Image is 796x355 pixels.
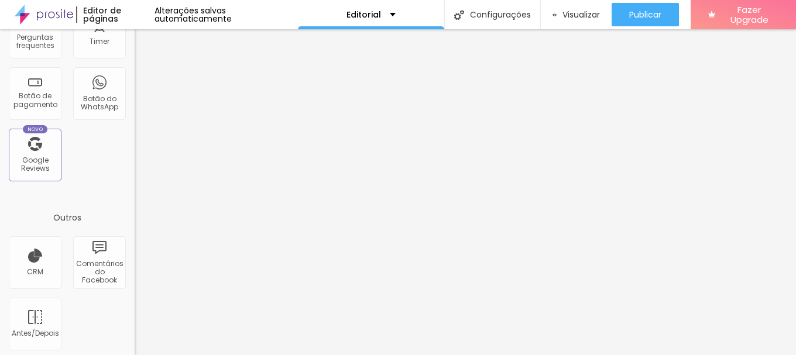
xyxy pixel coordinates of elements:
[12,33,58,50] div: Perguntas frequentes
[454,10,464,20] img: Icone
[12,329,58,337] div: Antes/Depois
[135,29,796,355] iframe: Editor
[76,6,155,23] div: Editor de páginas
[553,10,556,20] img: view-1.svg
[629,10,661,19] span: Publicar
[346,11,381,19] p: Editorial
[155,6,298,23] div: Alterações salvas automaticamente
[23,125,48,133] div: Novo
[90,37,109,46] div: Timer
[562,10,600,19] span: Visualizar
[12,156,58,173] div: Google Reviews
[12,92,58,109] div: Botão de pagamento
[76,260,122,285] div: Comentários do Facebook
[76,95,122,112] div: Botão do WhatsApp
[720,5,778,25] span: Fazer Upgrade
[541,3,611,26] button: Visualizar
[27,268,43,276] div: CRM
[612,3,679,26] button: Publicar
